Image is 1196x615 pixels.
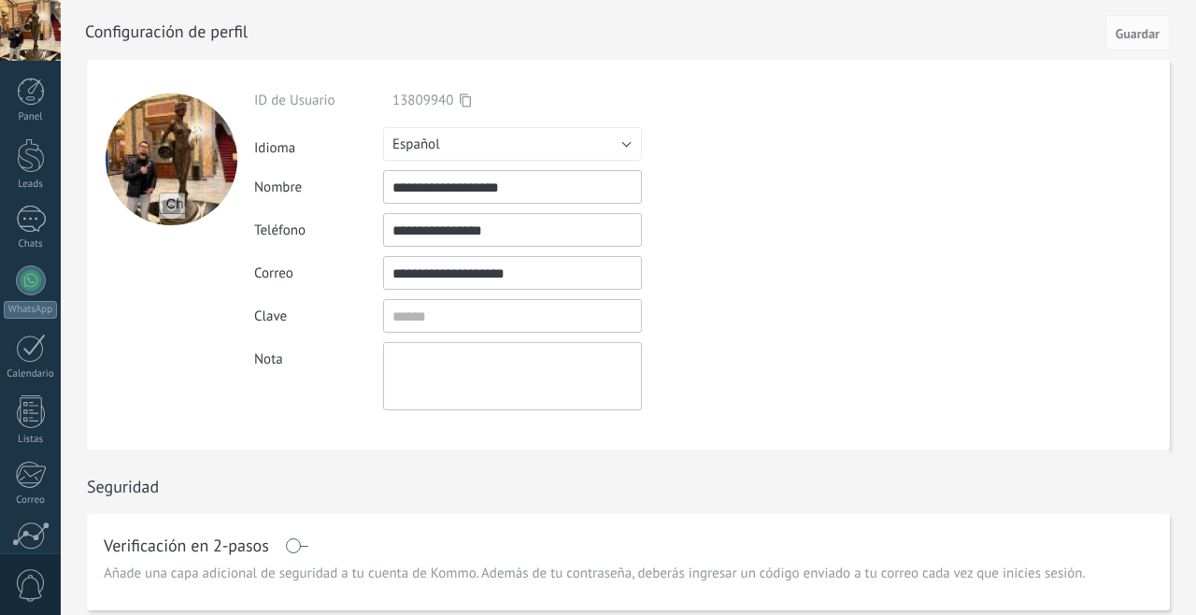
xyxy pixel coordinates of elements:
[392,136,440,153] span: Español
[4,434,58,446] div: Listas
[4,111,58,123] div: Panel
[254,132,383,157] div: Idioma
[4,238,58,250] div: Chats
[254,222,383,239] div: Teléfono
[4,179,58,191] div: Leads
[4,368,58,380] div: Calendario
[104,538,269,553] h1: Verificación en 2-pasos
[383,127,642,161] button: Español
[392,92,453,109] span: 13809940
[254,92,383,109] div: ID de Usuario
[1116,27,1160,40] span: Guardar
[104,565,1086,583] span: Añade una capa adicional de seguridad a tu cuenta de Kommo. Además de tu contraseña, deberás ingr...
[254,307,383,325] div: Clave
[87,476,159,497] h1: Seguridad
[4,301,57,319] div: WhatsApp
[254,179,383,196] div: Nombre
[254,265,383,282] div: Correo
[4,494,58,507] div: Correo
[1105,15,1170,50] button: Guardar
[254,342,383,368] div: Nota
